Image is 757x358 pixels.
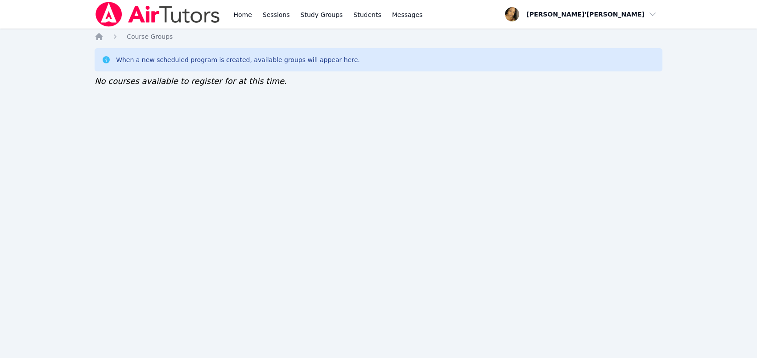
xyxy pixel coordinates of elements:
[127,33,173,40] span: Course Groups
[95,2,221,27] img: Air Tutors
[95,32,662,41] nav: Breadcrumb
[127,32,173,41] a: Course Groups
[95,76,287,86] span: No courses available to register for at this time.
[116,55,360,64] div: When a new scheduled program is created, available groups will appear here.
[392,10,423,19] span: Messages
